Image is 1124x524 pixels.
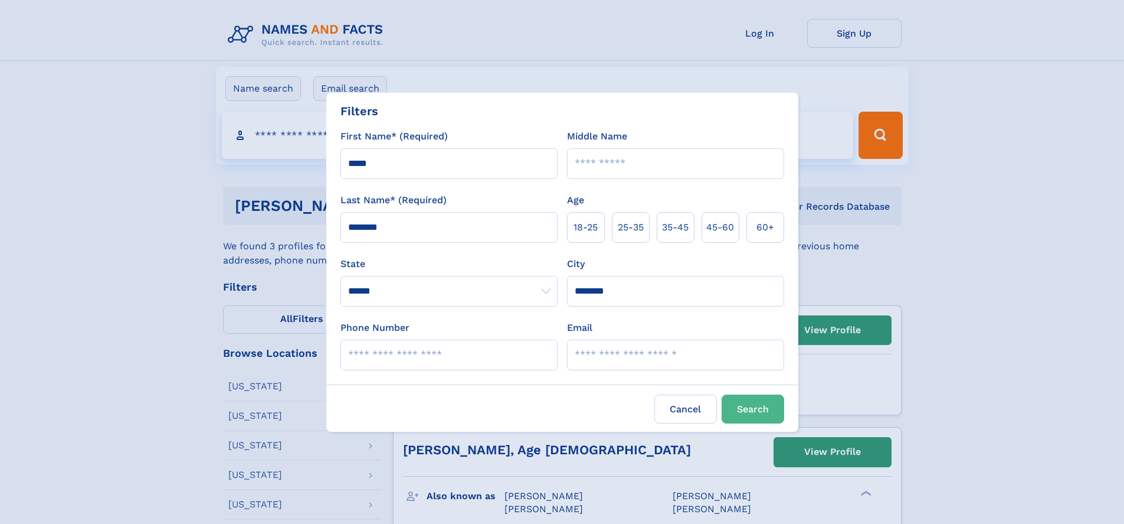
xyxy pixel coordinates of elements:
label: Email [567,321,592,335]
button: Search [722,395,784,424]
label: State [340,257,558,271]
span: 45‑60 [706,220,734,235]
label: City [567,257,585,271]
label: Phone Number [340,321,409,335]
label: Cancel [654,395,717,424]
span: 60+ [756,220,774,235]
label: First Name* (Required) [340,129,448,144]
label: Middle Name [567,129,627,144]
label: Last Name* (Required) [340,193,447,207]
label: Age [567,193,584,207]
span: 25‑35 [618,220,644,235]
div: Filters [340,102,378,120]
span: 35‑45 [662,220,689,235]
span: 18‑25 [574,220,598,235]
